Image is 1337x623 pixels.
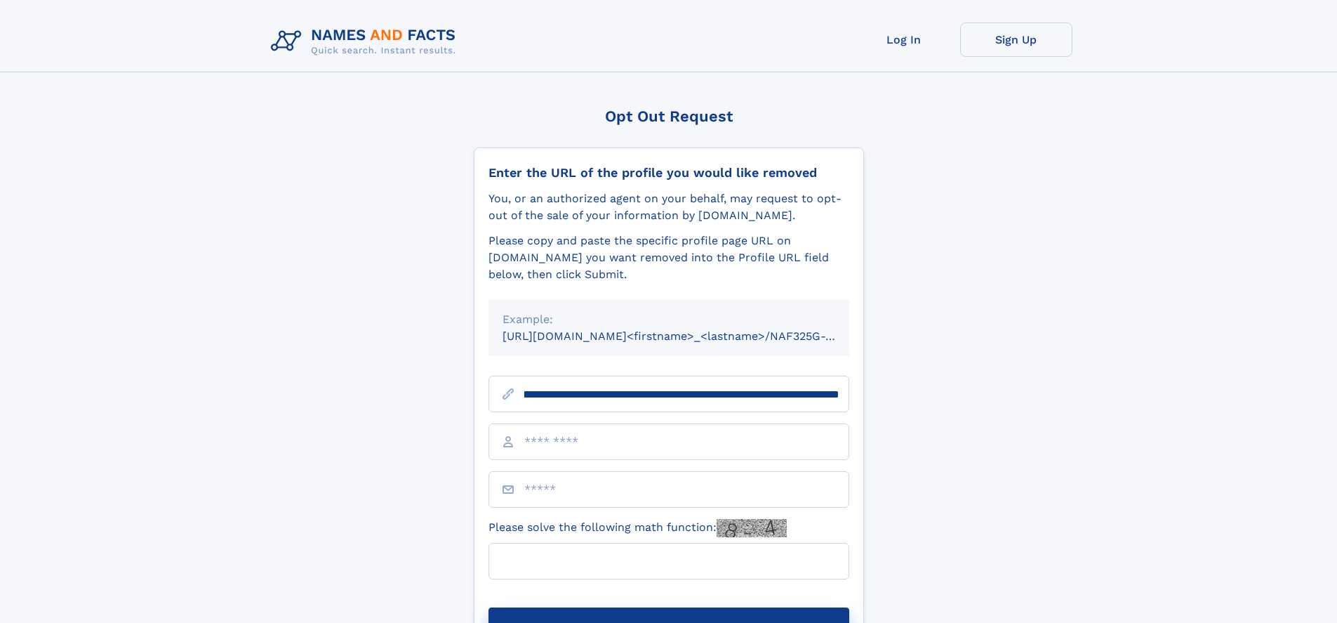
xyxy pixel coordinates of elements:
[848,22,960,57] a: Log In
[503,329,876,343] small: [URL][DOMAIN_NAME]<firstname>_<lastname>/NAF325G-xxxxxxxx
[474,107,864,125] div: Opt Out Request
[503,311,835,328] div: Example:
[488,190,849,224] div: You, or an authorized agent on your behalf, may request to opt-out of the sale of your informatio...
[488,519,787,537] label: Please solve the following math function:
[960,22,1072,57] a: Sign Up
[488,165,849,181] div: Enter the URL of the profile you would like removed
[488,232,849,283] div: Please copy and paste the specific profile page URL on [DOMAIN_NAME] you want removed into the Pr...
[265,22,467,60] img: Logo Names and Facts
